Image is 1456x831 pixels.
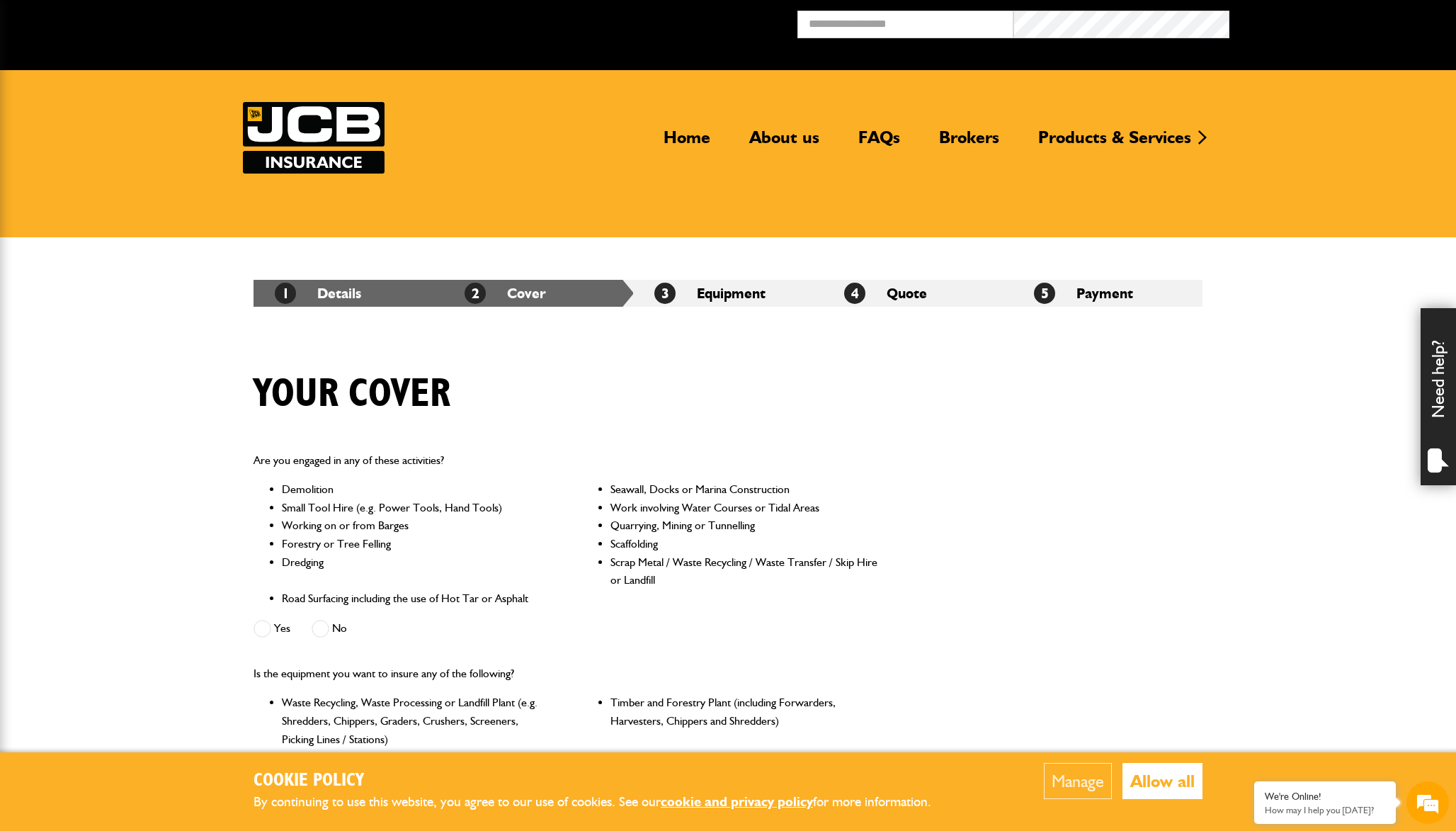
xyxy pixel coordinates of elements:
[254,451,879,470] p: Are you engaged in any of these activities?
[633,280,823,307] li: Equipment
[1421,308,1456,485] div: Need help?
[282,516,550,535] li: Working on or from Barges
[243,102,385,174] a: JCB Insurance Services
[1028,127,1202,159] a: Products & Services
[1013,280,1202,307] li: Payment
[1122,763,1202,799] button: Allow all
[275,285,361,302] a: 1Details
[1229,11,1445,33] button: Broker Login
[848,127,911,159] a: FAQs
[1034,283,1055,304] span: 5
[282,748,550,784] li: Road Surfacing Equipment including the use of Hot Tar or Asphalt
[243,102,385,174] img: JCB Insurance Services logo
[254,665,879,683] p: Is the equipment you want to insure any of the following?
[610,748,879,784] li: Agricultural Plant (e.g. Tractors, Combine Harvesters, Balers)
[1265,791,1385,803] div: We're Online!
[823,280,1013,307] li: Quote
[254,770,955,792] h2: Cookie Policy
[282,535,550,553] li: Forestry or Tree Felling
[739,127,830,159] a: About us
[275,283,296,304] span: 1
[282,553,550,589] li: Dredging
[610,694,879,748] li: Timber and Forestry Plant (including Forwarders, Harvesters, Chippers and Shredders)
[1265,805,1385,815] p: How may I help you today?
[610,499,879,517] li: Work involving Water Courses or Tidal Areas
[282,589,550,608] li: Road Surfacing including the use of Hot Tar or Asphalt
[312,620,347,638] label: No
[1044,763,1112,799] button: Manage
[282,499,550,517] li: Small Tool Hire (e.g. Power Tools, Hand Tools)
[254,620,290,638] label: Yes
[254,791,955,813] p: By continuing to use this website, you agree to our use of cookies. See our for more information.
[928,127,1010,159] a: Brokers
[610,480,879,499] li: Seawall, Docks or Marina Construction
[661,793,813,810] a: cookie and privacy policy
[653,127,721,159] a: Home
[282,694,550,748] li: Waste Recycling, Waste Processing or Landfill Plant (e.g. Shredders, Chippers, Graders, Crushers,...
[282,480,550,499] li: Demolition
[654,283,676,304] span: 3
[610,535,879,553] li: Scaffolding
[443,280,633,307] li: Cover
[610,516,879,535] li: Quarrying, Mining or Tunnelling
[254,371,450,418] h1: Your cover
[610,553,879,589] li: Scrap Metal / Waste Recycling / Waste Transfer / Skip Hire or Landfill
[844,283,865,304] span: 4
[465,283,486,304] span: 2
